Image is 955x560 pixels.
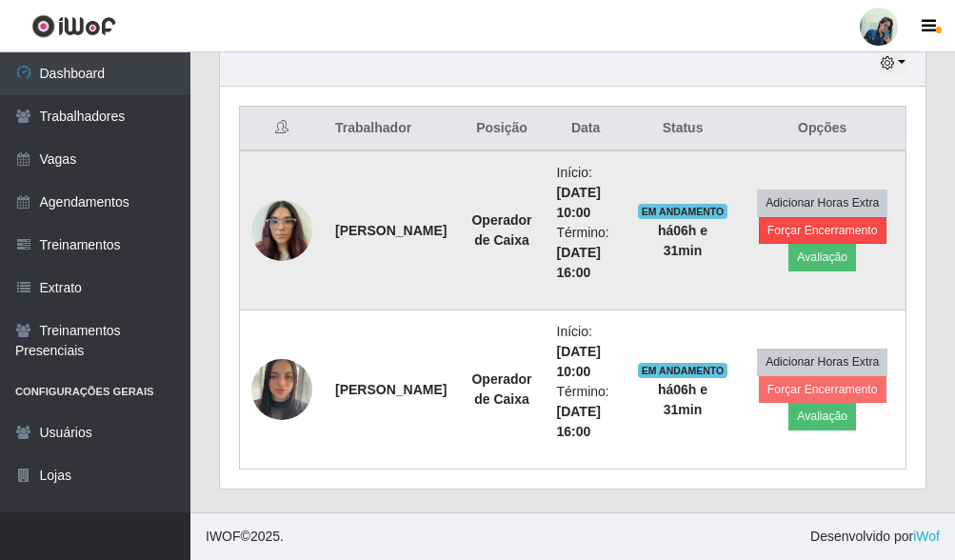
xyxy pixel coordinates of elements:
span: EM ANDAMENTO [638,204,728,219]
button: Avaliação [788,403,856,430]
span: EM ANDAMENTO [638,363,728,378]
li: Término: [557,382,615,442]
time: [DATE] 16:00 [557,404,601,439]
th: Opções [739,107,905,151]
img: CoreUI Logo [31,14,116,38]
button: Forçar Encerramento [759,376,886,403]
button: Avaliação [788,244,856,270]
strong: há 06 h e 31 min [658,382,707,417]
strong: [PERSON_NAME] [335,382,447,397]
img: 1743385442240.jpeg [251,190,312,270]
strong: há 06 h e 31 min [658,223,707,258]
span: Desenvolvido por [810,527,940,547]
strong: Operador de Caixa [471,212,531,248]
a: iWof [913,529,940,544]
li: Término: [557,223,615,283]
time: [DATE] 16:00 [557,245,601,280]
button: Adicionar Horas Extra [757,190,887,216]
th: Posição [458,107,545,151]
th: Status [627,107,740,151]
button: Adicionar Horas Extra [757,349,887,375]
span: © 2025 . [206,527,284,547]
strong: [PERSON_NAME] [335,223,447,238]
th: Trabalhador [324,107,458,151]
li: Início: [557,322,615,382]
img: 1752849373591.jpeg [251,349,312,430]
span: IWOF [206,529,241,544]
li: Início: [557,163,615,223]
button: Forçar Encerramento [759,217,886,244]
time: [DATE] 10:00 [557,344,601,379]
th: Data [546,107,627,151]
strong: Operador de Caixa [471,371,531,407]
time: [DATE] 10:00 [557,185,601,220]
